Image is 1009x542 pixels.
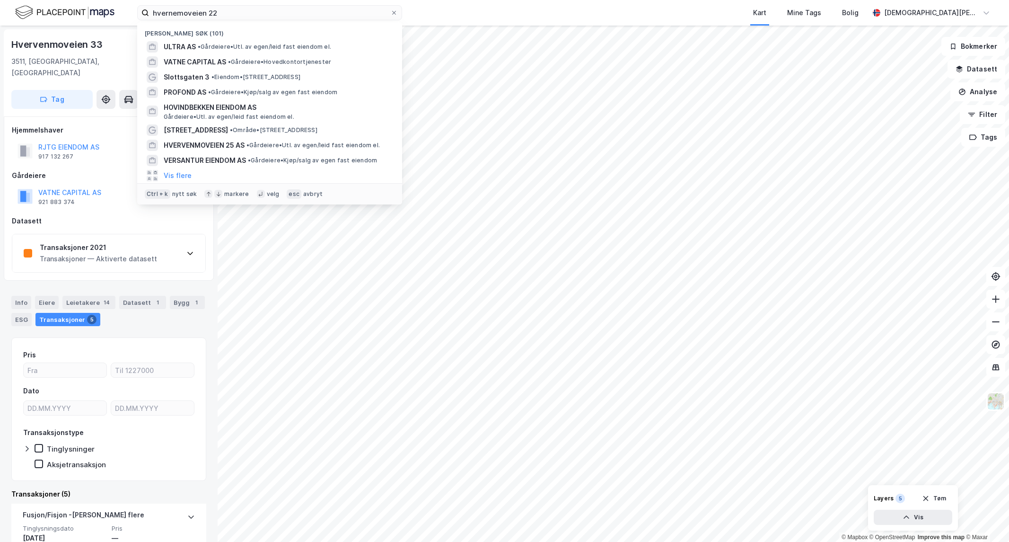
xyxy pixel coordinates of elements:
div: Datasett [119,296,166,309]
button: Tøm [916,491,952,506]
span: HVERVENMOVEIEN 25 AS [164,140,245,151]
span: Gårdeiere • Kjøp/salg av egen fast eiendom [248,157,377,164]
span: Pris [112,524,195,533]
input: DD.MM.YYYY [24,401,106,415]
div: 1 [192,298,201,307]
div: 14 [102,298,112,307]
div: velg [267,190,280,198]
span: • [211,73,214,80]
button: Vis [874,510,952,525]
div: Datasett [12,215,206,227]
div: Dato [23,385,39,397]
div: Fusjon/Fisjon - [PERSON_NAME] flere [23,509,144,524]
input: Søk på adresse, matrikkel, gårdeiere, leietakere eller personer [149,6,390,20]
div: ESG [11,313,32,326]
div: Bolig [842,7,859,18]
div: 1 [153,298,162,307]
div: Gårdeiere [12,170,206,181]
span: • [198,43,201,50]
input: DD.MM.YYYY [111,401,194,415]
span: • [246,142,249,149]
div: Hjemmelshaver [12,124,206,136]
span: • [230,126,233,133]
div: esc [287,189,301,199]
input: Fra [24,363,106,377]
img: Z [987,392,1005,410]
div: Transaksjoner (5) [11,489,206,500]
div: Leietakere [62,296,115,309]
span: Slottsgaten 3 [164,71,210,83]
div: Ctrl + k [145,189,170,199]
div: Layers [874,495,894,502]
span: • [248,157,251,164]
button: Analyse [950,82,1005,101]
div: Tinglysninger [47,444,95,453]
div: Transaksjoner [35,313,100,326]
a: OpenStreetMap [869,534,915,541]
button: Datasett [948,60,1005,79]
span: • [228,58,231,65]
div: Transaksjoner 2021 [40,242,157,253]
span: Område • [STREET_ADDRESS] [230,126,317,134]
div: 3511, [GEOGRAPHIC_DATA], [GEOGRAPHIC_DATA] [11,56,153,79]
div: Info [11,296,31,309]
span: Tinglysningsdato [23,524,106,533]
div: [PERSON_NAME] søk (101) [137,22,402,39]
div: Kontrollprogram for chat [962,497,1009,542]
span: Gårdeiere • Kjøp/salg av egen fast eiendom [208,89,337,96]
span: • [208,89,211,96]
span: VATNE CAPITAL AS [164,56,226,68]
div: Transaksjoner — Aktiverte datasett [40,253,157,265]
div: Transaksjonstype [23,427,84,438]
div: Aksjetransaksjon [47,460,106,469]
button: Filter [960,105,1005,124]
span: Gårdeiere • Utl. av egen/leid fast eiendom el. [246,142,380,149]
div: 5 [87,315,97,324]
input: Til 1227000 [111,363,194,377]
span: PROFOND AS [164,87,206,98]
span: HOVINDBEKKEN EIENDOM AS [164,102,391,113]
span: [STREET_ADDRESS] [164,124,228,136]
div: Pris [23,349,36,361]
span: Gårdeiere • Utl. av egen/leid fast eiendom el. [198,43,331,51]
div: 921 883 374 [38,198,75,206]
div: avbryt [303,190,323,198]
div: Eiere [35,296,59,309]
div: Mine Tags [787,7,821,18]
div: 917 132 267 [38,153,73,160]
div: nytt søk [172,190,197,198]
div: markere [224,190,249,198]
img: logo.f888ab2527a4732fd821a326f86c7f29.svg [15,4,114,21]
div: 5 [895,494,905,503]
div: Kart [753,7,766,18]
span: VERSANTUR EIENDOM AS [164,155,246,166]
a: Improve this map [918,534,965,541]
button: Bokmerker [941,37,1005,56]
button: Tag [11,90,93,109]
iframe: Chat Widget [962,497,1009,542]
span: ULTRA AS [164,41,196,53]
a: Mapbox [842,534,868,541]
span: Gårdeiere • Utl. av egen/leid fast eiendom el. [164,113,294,121]
div: [DEMOGRAPHIC_DATA][PERSON_NAME] [884,7,979,18]
button: Vis flere [164,170,192,181]
div: Bygg [170,296,205,309]
span: Gårdeiere • Hovedkontortjenester [228,58,331,66]
div: Hvervenmoveien 33 [11,37,105,52]
span: Eiendom • [STREET_ADDRESS] [211,73,300,81]
button: Tags [961,128,1005,147]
